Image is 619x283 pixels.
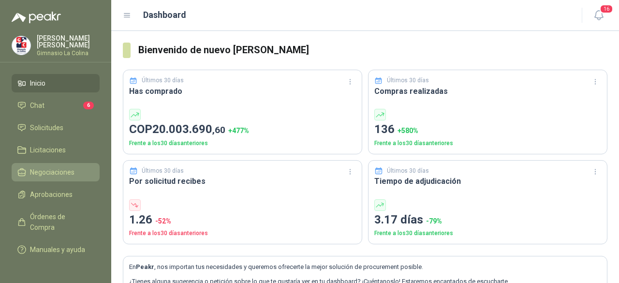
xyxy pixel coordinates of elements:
span: Manuales y ayuda [30,244,85,255]
h3: Has comprado [129,85,356,97]
p: Frente a los 30 días anteriores [129,139,356,148]
a: Licitaciones [12,141,100,159]
a: Manuales y ayuda [12,240,100,259]
p: Últimos 30 días [387,76,429,85]
span: 16 [600,4,613,14]
a: Inicio [12,74,100,92]
a: Solicitudes [12,119,100,137]
p: Últimos 30 días [142,76,184,85]
span: + 477 % [228,127,249,134]
p: Últimos 30 días [142,166,184,176]
a: Chat6 [12,96,100,115]
p: En , nos importan tus necesidades y queremos ofrecerte la mejor solución de procurement posible. [129,262,601,272]
span: Inicio [30,78,45,89]
p: Frente a los 30 días anteriores [129,229,356,238]
span: Negociaciones [30,167,74,178]
h3: Bienvenido de nuevo [PERSON_NAME] [138,43,608,58]
h3: Por solicitud recibes [129,175,356,187]
img: Logo peakr [12,12,61,23]
p: 3.17 días [374,211,601,229]
p: Últimos 30 días [387,166,429,176]
h3: Tiempo de adjudicación [374,175,601,187]
a: Órdenes de Compra [12,208,100,237]
p: COP [129,120,356,139]
span: Órdenes de Compra [30,211,90,233]
a: Aprobaciones [12,185,100,204]
h3: Compras realizadas [374,85,601,97]
span: -52 % [155,217,171,225]
span: Licitaciones [30,145,66,155]
span: ,60 [212,124,225,135]
p: 136 [374,120,601,139]
a: Negociaciones [12,163,100,181]
span: + 580 % [398,127,418,134]
p: [PERSON_NAME] [PERSON_NAME] [37,35,100,48]
p: Frente a los 30 días anteriores [374,229,601,238]
span: -79 % [426,217,442,225]
span: Chat [30,100,44,111]
h1: Dashboard [143,8,186,22]
p: Gimnasio La Colina [37,50,100,56]
p: 1.26 [129,211,356,229]
button: 16 [590,7,607,24]
img: Company Logo [12,36,30,55]
b: Peakr [136,263,154,270]
span: Aprobaciones [30,189,73,200]
span: 6 [83,102,94,109]
span: 20.003.690 [152,122,225,136]
span: Solicitudes [30,122,63,133]
p: Frente a los 30 días anteriores [374,139,601,148]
